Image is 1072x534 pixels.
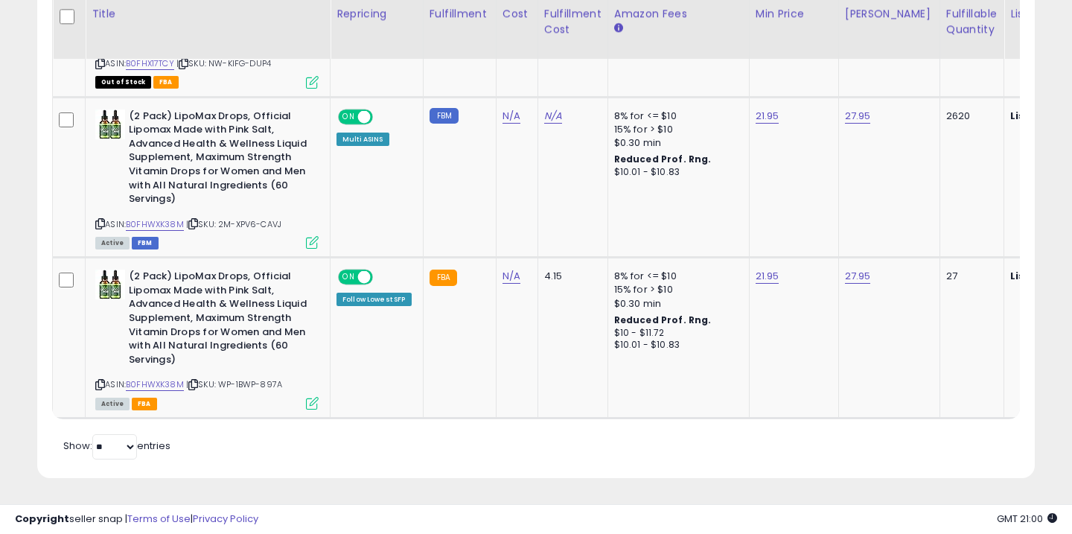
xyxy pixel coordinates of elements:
[339,110,358,123] span: ON
[430,270,457,286] small: FBA
[430,108,459,124] small: FBM
[614,283,738,296] div: 15% for > $10
[614,270,738,283] div: 8% for <= $10
[946,270,992,283] div: 27
[756,6,832,22] div: Min Price
[502,109,520,124] a: N/A
[95,109,125,139] img: 41sIZ-V6quL._SL40_.jpg
[371,110,395,123] span: OFF
[997,512,1057,526] span: 2025-09-15 21:00 GMT
[95,270,125,299] img: 41sIZ-V6quL._SL40_.jpg
[127,512,191,526] a: Terms of Use
[756,109,779,124] a: 21.95
[193,512,258,526] a: Privacy Policy
[126,57,174,70] a: B0FHX17TCY
[371,271,395,284] span: OFF
[614,136,738,150] div: $0.30 min
[946,109,992,123] div: 2620
[95,237,130,249] span: All listings currently available for purchase on Amazon
[845,109,871,124] a: 27.95
[95,270,319,408] div: ASIN:
[95,109,319,248] div: ASIN:
[544,109,562,124] a: N/A
[153,76,179,89] span: FBA
[544,6,602,37] div: Fulfillment Cost
[126,218,184,231] a: B0FHWXK38M
[614,153,712,165] b: Reduced Prof. Rng.
[614,109,738,123] div: 8% for <= $10
[614,314,712,326] b: Reduced Prof. Rng.
[186,378,282,390] span: | SKU: WP-1BWP-897A
[339,271,358,284] span: ON
[92,6,324,22] div: Title
[336,133,389,146] div: Multi ASINS
[614,123,738,136] div: 15% for > $10
[614,339,738,352] div: $10.01 - $10.83
[614,22,623,35] small: Amazon Fees.
[95,398,130,410] span: All listings currently available for purchase on Amazon
[132,237,159,249] span: FBM
[544,270,596,283] div: 4.15
[756,269,779,284] a: 21.95
[132,398,157,410] span: FBA
[502,6,532,22] div: Cost
[614,166,738,179] div: $10.01 - $10.83
[63,439,170,453] span: Show: entries
[845,6,934,22] div: [PERSON_NAME]
[186,218,281,230] span: | SKU: 2M-XPV6-CAVJ
[946,6,998,37] div: Fulfillable Quantity
[614,297,738,311] div: $0.30 min
[15,512,258,527] div: seller snap | |
[614,327,738,340] div: $10 - $11.72
[126,378,184,391] a: B0FHWXK38M
[176,57,271,69] span: | SKU: NW-KIFG-DUP4
[336,293,412,306] div: Follow Lowest SFP
[15,512,69,526] strong: Copyright
[336,6,417,22] div: Repricing
[614,6,743,22] div: Amazon Fees
[129,109,310,210] b: (2 Pack) LipoMax Drops, Official Lipomax Made with Pink Salt, Advanced Health & Wellness Liquid S...
[845,269,871,284] a: 27.95
[502,269,520,284] a: N/A
[95,76,151,89] span: All listings that are currently out of stock and unavailable for purchase on Amazon
[430,6,490,22] div: Fulfillment
[129,270,310,370] b: (2 Pack) LipoMax Drops, Official Lipomax Made with Pink Salt, Advanced Health & Wellness Liquid S...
